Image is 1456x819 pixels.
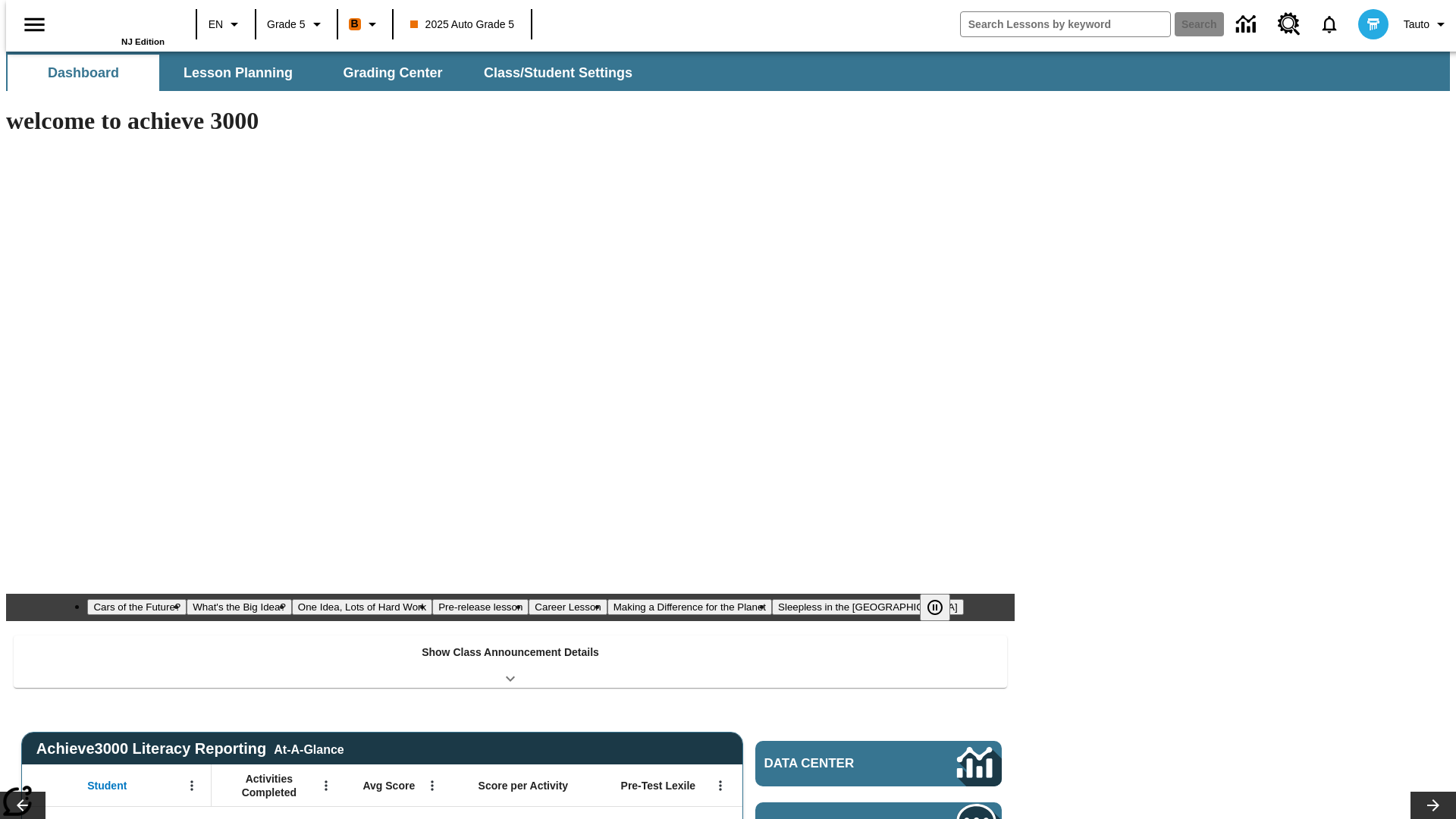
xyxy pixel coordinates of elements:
[755,741,1002,786] a: Data Center
[961,12,1170,36] input: search field
[1349,5,1398,44] button: Select a new avatar
[66,5,165,46] div: Home
[36,740,344,758] span: Achieve3000 Literacy Reporting
[6,55,646,91] div: SubNavbar
[479,779,569,792] span: Score per Activity
[180,774,203,797] button: Open Menu
[12,2,57,47] button: Open side menu
[209,17,223,33] span: EN
[1269,4,1310,45] a: Resource Center, Will open in new tab
[48,64,119,82] span: Dashboard
[1227,4,1269,45] a: Data Center
[764,756,906,771] span: Data Center
[1310,5,1349,44] a: Notifications
[8,55,159,91] button: Dashboard
[421,774,444,797] button: Open Menu
[621,779,696,792] span: Pre-Test Lexile
[362,779,415,792] span: Avg Score
[709,774,732,797] button: Open Menu
[162,55,314,91] button: Lesson Planning
[66,7,165,37] a: Home
[87,779,127,792] span: Student
[607,599,772,615] button: Slide 6 Making a Difference for the Planet
[1398,11,1456,38] button: Profile/Settings
[410,17,515,33] span: 2025 Auto Grade 5
[6,107,1015,135] h1: welcome to achieve 3000
[472,55,645,91] button: Class/Student Settings
[1410,792,1456,819] button: Lesson carousel, Next
[351,14,359,33] span: B
[6,52,1450,91] div: SubNavbar
[267,17,306,33] span: Grade 5
[14,635,1007,688] div: Show Class Announcement Details
[261,11,332,38] button: Grade: Grade 5, Select a grade
[317,55,469,91] button: Grading Center
[184,64,293,82] span: Lesson Planning
[274,740,344,757] div: At-A-Glance
[121,37,165,46] span: NJ Edition
[529,599,607,615] button: Slide 5 Career Lesson
[87,599,187,615] button: Slide 1 Cars of the Future?
[315,774,337,797] button: Open Menu
[422,645,599,661] p: Show Class Announcement Details
[920,594,965,621] div: Pause
[920,594,950,621] button: Pause
[772,599,964,615] button: Slide 7 Sleepless in the Animal Kingdom
[292,599,432,615] button: Slide 3 One Idea, Lots of Hard Work
[1358,9,1389,39] img: avatar image
[343,64,442,82] span: Grading Center
[343,11,388,38] button: Boost Class color is orange. Change class color
[432,599,529,615] button: Slide 4 Pre-release lesson
[202,11,250,38] button: Language: EN, Select a language
[219,772,319,799] span: Activities Completed
[1404,17,1429,33] span: Tauto
[187,599,292,615] button: Slide 2 What's the Big Idea?
[484,64,632,82] span: Class/Student Settings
